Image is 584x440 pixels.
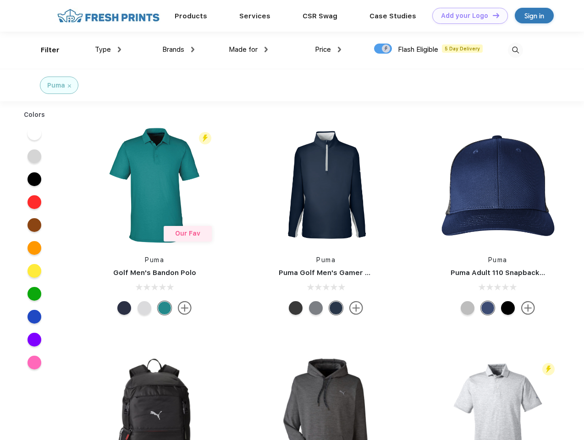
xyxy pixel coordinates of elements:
span: Flash Eligible [398,45,438,54]
img: dropdown.png [118,47,121,52]
span: Type [95,45,111,54]
div: Sign in [524,11,544,21]
div: Quarry with Brt Whit [461,301,474,315]
div: Puma Black [289,301,303,315]
img: flash_active_toggle.svg [199,132,211,144]
img: func=resize&h=266 [265,124,387,246]
img: filter_cancel.svg [68,84,71,88]
div: Navy Blazer [117,301,131,315]
a: Golf Men's Bandon Polo [113,269,196,277]
img: fo%20logo%202.webp [55,8,162,24]
div: Navy Blazer [329,301,343,315]
div: High Rise [138,301,151,315]
div: Peacoat Qut Shd [481,301,495,315]
img: DT [493,13,499,18]
img: desktop_search.svg [508,43,523,58]
a: Puma Golf Men's Gamer Golf Quarter-Zip [279,269,424,277]
a: Services [239,12,270,20]
div: Filter [41,45,60,55]
span: Price [315,45,331,54]
a: Puma [145,256,164,264]
div: Colors [17,110,52,120]
img: more.svg [349,301,363,315]
div: Green Lagoon [158,301,171,315]
img: dropdown.png [264,47,268,52]
img: more.svg [178,301,192,315]
div: Quiet Shade [309,301,323,315]
a: Puma [316,256,336,264]
span: Our Fav [175,230,200,237]
img: dropdown.png [191,47,194,52]
img: flash_active_toggle.svg [542,363,555,375]
div: Add your Logo [441,12,488,20]
a: CSR Swag [303,12,337,20]
img: func=resize&h=266 [437,124,559,246]
a: Sign in [515,8,554,23]
a: Products [175,12,207,20]
span: 5 Day Delivery [442,44,483,53]
div: Puma [47,81,65,90]
img: func=resize&h=266 [94,124,215,246]
div: Pma Blk Pma Blk [501,301,515,315]
img: dropdown.png [338,47,341,52]
img: more.svg [521,301,535,315]
span: Made for [229,45,258,54]
a: Puma [488,256,507,264]
span: Brands [162,45,184,54]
